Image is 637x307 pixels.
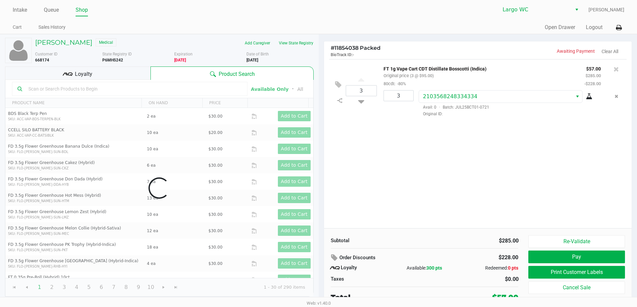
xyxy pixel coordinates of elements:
span: Medical [96,38,116,46]
a: Intake [13,5,27,15]
p: FT 1g Vape Cart CDT Distillate Bosscotti (Indica) [384,64,574,71]
button: Print Customer Labels [528,266,625,279]
small: Original price (3 @ $95.00) [384,73,434,78]
div: Data table [5,98,313,278]
div: Redeemed: [456,265,518,272]
button: Select [572,91,582,103]
span: 300 pts [426,265,442,271]
span: Expiration [174,52,193,56]
p: $57.00 [584,64,601,71]
button: Cancel Sale [528,281,625,294]
button: Clear All [602,48,618,55]
span: Web: v1.40.0 [307,301,331,306]
a: Sales History [38,23,66,31]
button: Select [572,4,581,16]
b: [DATE] [246,58,258,62]
span: 11854038 Packed [331,45,381,51]
span: 2103568248334334 [423,93,477,100]
span: 0 pts [508,265,518,271]
span: Loyalty [75,70,92,78]
button: View State Registry [275,38,314,48]
div: $57.00 [492,292,518,303]
span: # [331,45,334,51]
button: Logout [586,23,603,31]
button: Re-Validate [528,235,625,248]
div: Total [331,292,449,303]
div: $0.00 [430,275,519,283]
b: Medical card expired [174,58,186,62]
h5: [PERSON_NAME] [35,38,92,46]
b: 668174 [35,58,49,62]
div: Available: [393,265,456,272]
a: Shop [76,5,88,15]
span: [PERSON_NAME] [589,6,624,13]
span: Avail: 0 Batch: JUL25BCT01-0721 [419,105,489,110]
span: State Registry ID [102,52,132,56]
div: $228.00 [462,252,518,263]
small: -$228.00 [584,81,601,86]
div: Taxes [331,275,420,283]
a: Queue [44,5,59,15]
small: 80cdt: [384,81,406,86]
span: · [436,105,443,110]
small: $285.00 [586,73,601,78]
p: Awaiting Payment [478,48,595,55]
a: Cart [13,23,22,31]
button: Pay [528,251,625,263]
button: Add Caregiver [240,38,275,48]
b: P6MH5242 [102,58,123,62]
span: -80% [395,81,406,86]
span: Product Search [219,70,255,78]
span: Original ID: [419,111,601,117]
button: Open Drawer [545,23,575,31]
div: Subtotal [331,237,420,245]
inline-svg: Split item qty to new line [334,96,346,105]
div: Loyalty [331,264,393,272]
div: Order Discounts [331,252,453,264]
div: $285.00 [430,237,519,245]
button: Remove the package from the orderLine [612,90,621,103]
span: Largo WC [503,6,568,14]
span: Date of Birth [246,52,269,56]
span: - [352,52,354,57]
span: Customer ID [35,52,58,56]
span: BioTrack ID: [331,52,352,57]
